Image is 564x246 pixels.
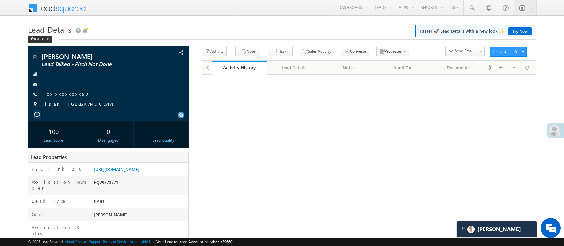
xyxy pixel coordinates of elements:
span: Processes [385,49,402,54]
button: Note [235,47,260,56]
div: Documents [436,64,480,72]
div: Lead Details [272,64,316,72]
div: PAID [92,198,188,208]
a: Activity History [212,61,267,75]
span: Lead Details [28,24,71,35]
span: Send Email [455,48,474,54]
img: carter-drag [461,226,466,231]
div: EQ29373771 [92,179,188,188]
div: Audit Trail [382,64,425,72]
span: © 2025 LeadSquared | | | | | [28,239,232,245]
div: carter-dragCarter[PERSON_NAME] [456,221,537,238]
div: -- [139,125,187,137]
span: Hisar, [GEOGRAPHIC_DATA] [41,101,117,108]
span: Lead Properties [31,154,67,160]
div: Lead Actions [493,48,521,54]
button: Converse [342,47,369,56]
div: Activity History [217,64,262,71]
a: Contact Support [75,239,102,244]
span: [PERSON_NAME] [94,212,128,217]
span: Carter [477,226,521,232]
label: KYC link 2_0 [32,166,86,172]
a: Terms of Service [103,239,129,244]
button: Sales Activity [300,47,334,56]
button: Lead Actions [490,47,527,57]
a: About [65,239,74,244]
a: Acceptable Use [130,239,155,244]
a: Lead Details [267,61,322,75]
button: Activity [202,47,227,56]
span: Lead Talked - Pitch Not Done [41,61,142,68]
a: [URL][DOMAIN_NAME] [94,166,139,172]
button: Task [268,47,293,56]
div: 0 [85,125,132,137]
a: +xx-xxxxxxxx90 [41,91,93,97]
div: Back [28,36,52,43]
a: Documents [431,61,486,75]
a: Try Now [508,27,532,35]
label: Application Number [32,179,86,191]
button: Processes [376,47,409,56]
div: 100 [30,125,77,137]
label: Application Status [32,224,86,236]
label: Lead Type [32,198,67,204]
span: 39660 [222,239,232,244]
div: Notes [327,64,370,72]
label: Owner [32,211,48,217]
div: Lead Score [30,137,77,143]
span: Faster 🚀 Lead Details with a new look ✨ [420,28,532,34]
a: Notes [321,61,376,75]
span: [PERSON_NAME] [41,53,142,60]
div: Disengaged [85,137,132,143]
img: Carter [467,226,475,233]
a: Audit Trail [376,61,431,75]
span: Your Leadsquared Account Number is [156,239,232,244]
a: Back [28,35,55,41]
button: Send Email [445,47,477,56]
div: Lead Quality [139,137,187,143]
